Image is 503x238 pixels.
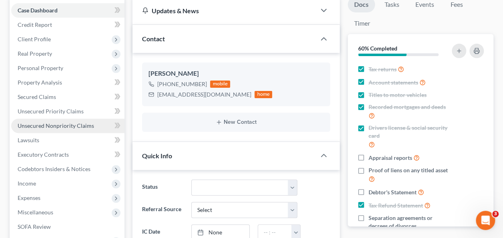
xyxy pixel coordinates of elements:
iframe: Intercom live chat [476,211,495,230]
span: Executory Contracts [18,151,69,158]
span: Unsecured Priority Claims [18,108,84,115]
span: Drivers license & social security card [369,124,450,140]
button: New Contact [148,119,324,125]
a: Credit Report [11,18,124,32]
a: Secured Claims [11,90,124,104]
div: [PERSON_NAME] [148,69,324,79]
a: Timer [348,16,377,31]
label: Referral Source [138,202,187,218]
span: Personal Property [18,65,63,71]
span: Debtor's Statement [369,188,417,196]
span: Real Property [18,50,52,57]
span: Unsecured Nonpriority Claims [18,122,94,129]
strong: 60% Completed [358,45,397,52]
span: Quick Info [142,152,172,159]
span: Appraisal reports [369,154,412,162]
span: Tax returns [369,65,397,73]
span: Client Profile [18,36,51,42]
span: Titles to motor vehicles [369,91,427,99]
span: Proof of liens on any titled asset [369,166,448,174]
span: Credit Report [18,21,52,28]
span: 3 [492,211,499,217]
span: Case Dashboard [18,7,58,14]
a: Unsecured Nonpriority Claims [11,119,124,133]
span: Recorded mortgages and deeds [369,103,446,111]
label: Status [138,180,187,196]
span: Income [18,180,36,187]
span: Account statements [369,79,418,87]
span: Separation agreements or decrees of divorces [369,214,450,230]
a: Unsecured Priority Claims [11,104,124,119]
span: Property Analysis [18,79,62,86]
a: Property Analysis [11,75,124,90]
span: Miscellaneous [18,209,53,216]
a: Case Dashboard [11,3,124,18]
div: mobile [210,81,230,88]
span: Secured Claims [18,93,56,100]
a: Lawsuits [11,133,124,147]
span: Lawsuits [18,137,39,143]
span: Codebtors Insiders & Notices [18,165,90,172]
span: Expenses [18,194,40,201]
a: SOFA Review [11,220,124,234]
div: [PHONE_NUMBER] [157,80,207,88]
span: SOFA Review [18,223,51,230]
span: Contact [142,35,165,42]
span: Tax Refund Statement [369,202,423,210]
div: home [255,91,272,98]
div: Updates & News [142,6,306,15]
div: [EMAIL_ADDRESS][DOMAIN_NAME] [157,91,251,99]
a: Executory Contracts [11,147,124,162]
